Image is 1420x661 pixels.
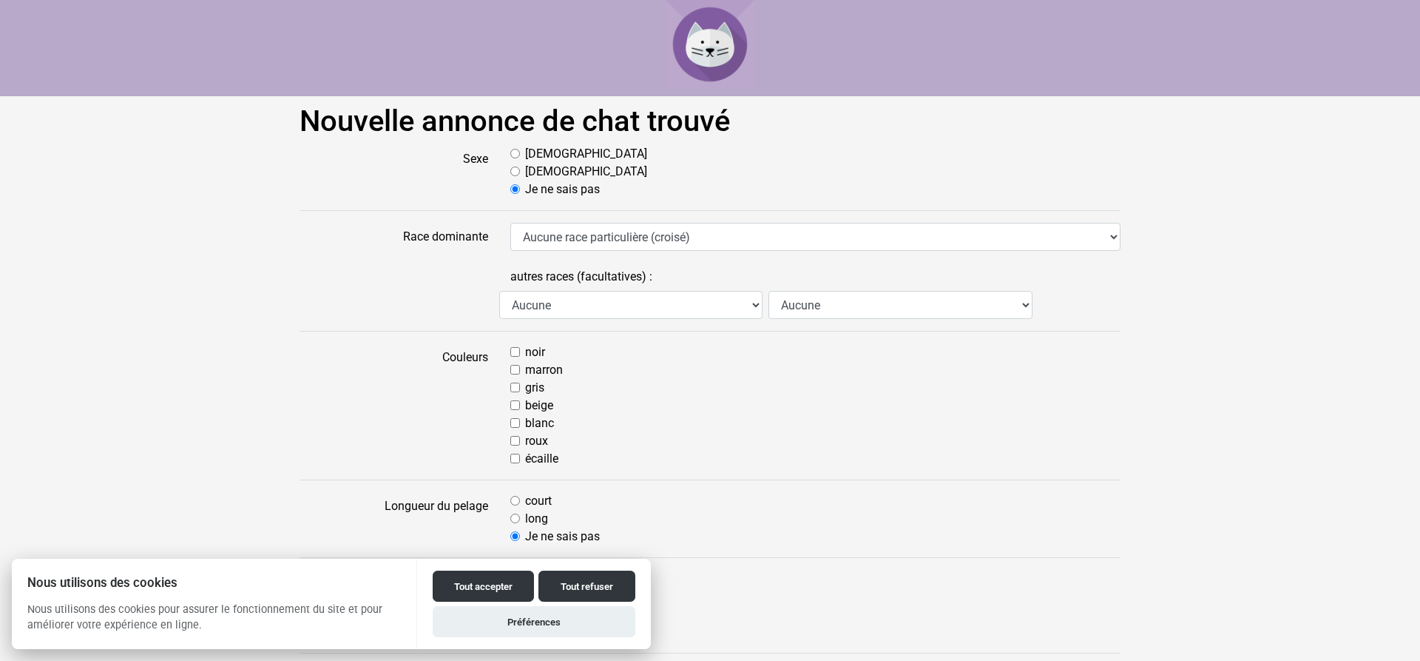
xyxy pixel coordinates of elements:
[288,492,499,546] label: Longueur du pelage
[510,514,520,523] input: long
[538,571,635,602] button: Tout refuser
[525,181,600,198] label: Je ne sais pas
[433,571,534,602] button: Tout accepter
[525,361,563,379] label: marron
[525,492,552,510] label: court
[510,496,520,506] input: court
[433,606,635,637] button: Préférences
[300,104,1120,139] h1: Nouvelle annonce de chat trouvé
[510,167,520,176] input: [DEMOGRAPHIC_DATA]
[510,149,520,158] input: [DEMOGRAPHIC_DATA]
[525,397,553,415] label: beige
[525,163,647,181] label: [DEMOGRAPHIC_DATA]
[510,531,520,541] input: Je ne sais pas
[525,379,544,397] label: gris
[525,528,600,546] label: Je ne sais pas
[525,415,554,432] label: blanc
[12,602,416,645] p: Nous utilisons des cookies pour assurer le fonctionnement du site et pour améliorer votre expérie...
[288,145,499,198] label: Sexe
[12,576,416,590] h2: Nous utilisons des cookies
[525,510,548,528] label: long
[288,343,499,468] label: Couleurs
[510,184,520,194] input: Je ne sais pas
[525,343,545,361] label: noir
[525,145,647,163] label: [DEMOGRAPHIC_DATA]
[510,263,652,291] label: autres races (facultatives) :
[525,450,558,468] label: écaille
[525,432,548,450] label: roux
[288,223,499,251] label: Race dominante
